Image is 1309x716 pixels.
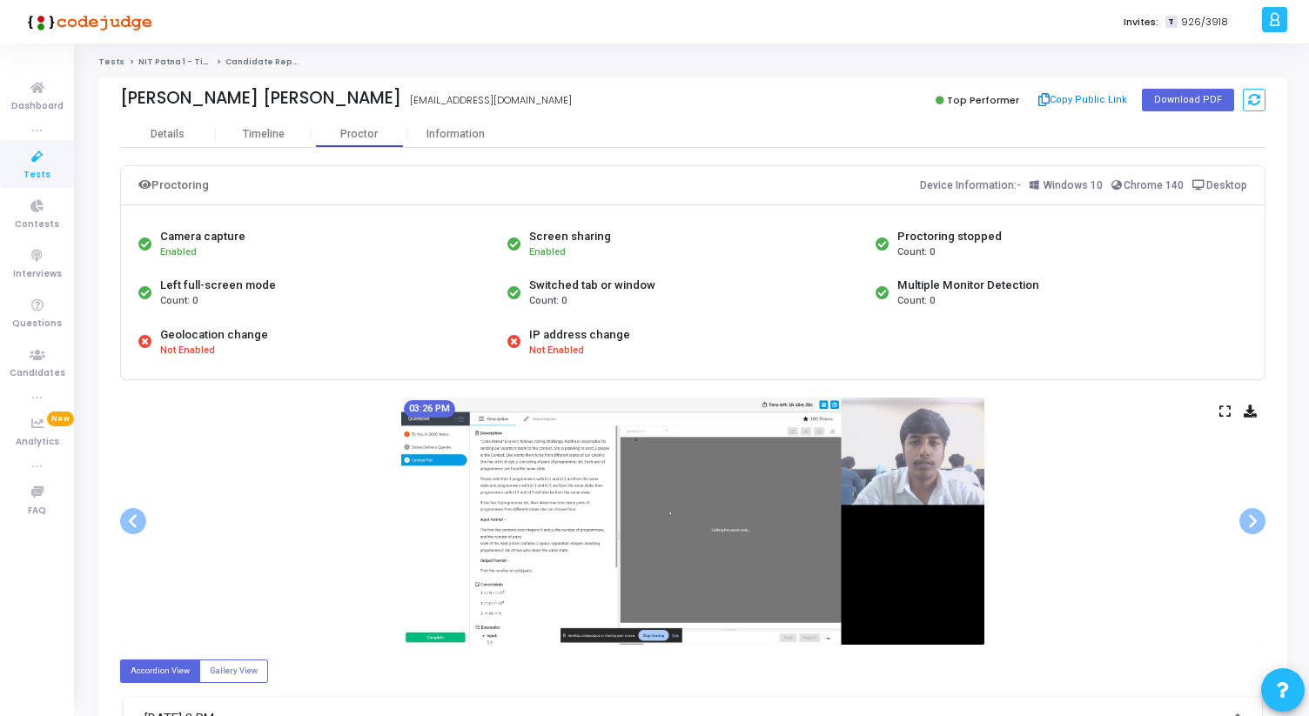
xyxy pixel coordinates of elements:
div: Proctoring stopped [897,228,1002,245]
span: Questions [12,317,62,331]
div: [EMAIL_ADDRESS][DOMAIN_NAME] [410,93,572,108]
label: Gallery View [199,659,268,683]
div: Screen sharing [529,228,611,245]
span: Chrome 140 [1124,179,1184,191]
span: FAQ [28,504,46,519]
div: Device Information:- [920,175,1248,196]
span: Not Enabled [529,344,584,358]
label: Invites: [1124,15,1158,30]
div: Timeline [243,128,285,141]
span: Contests [15,217,59,232]
div: [PERSON_NAME] [PERSON_NAME] [120,88,401,108]
span: Count: 0 [897,294,935,309]
span: Count: 0 [897,245,935,260]
div: Geolocation change [160,326,268,344]
span: New [47,412,74,426]
div: Camera capture [160,228,245,245]
span: Top Performer [947,93,1019,107]
span: Enabled [529,246,566,258]
button: Download PDF [1142,89,1234,111]
span: Interviews [13,267,62,282]
div: Proctor [312,128,407,141]
div: Proctoring [138,175,209,196]
span: Windows 10 [1044,179,1103,191]
span: Not Enabled [160,344,215,358]
span: Dashboard [11,99,64,114]
nav: breadcrumb [98,57,1287,68]
span: Candidates [10,366,65,381]
span: Desktop [1206,179,1247,191]
div: Details [151,128,185,141]
mat-chip: 03:26 PM [404,400,455,418]
span: Tests [23,168,50,183]
label: Accordion View [120,659,200,683]
img: logo [22,4,152,39]
div: Information [407,128,503,141]
img: screenshot-1758966990276.jpeg [401,398,984,645]
div: IP address change [529,326,630,344]
div: Multiple Monitor Detection [897,277,1039,294]
span: 926/3918 [1181,15,1228,30]
span: Count: 0 [160,294,198,309]
span: Analytics [16,435,59,450]
span: T [1165,16,1177,29]
span: Enabled [160,246,197,258]
span: Count: 0 [529,294,567,309]
div: Switched tab or window [529,277,655,294]
span: Candidate Report [225,57,305,67]
button: Copy Public Link [1033,87,1133,113]
div: Left full-screen mode [160,277,276,294]
a: NIT Patna 1 - Titan Engineering Intern 2026 [138,57,324,67]
a: Tests [98,57,124,67]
